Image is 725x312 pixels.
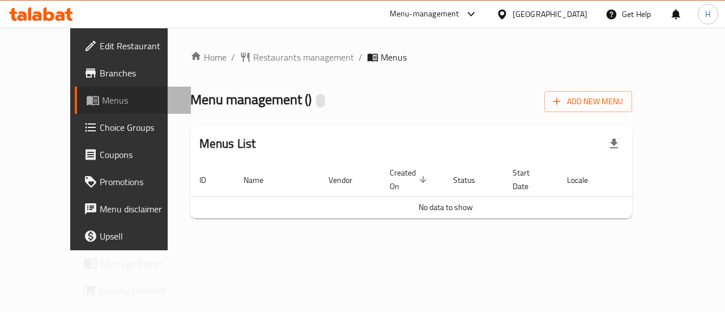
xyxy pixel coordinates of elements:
[100,202,182,216] span: Menu disclaimer
[75,32,191,59] a: Edit Restaurant
[100,148,182,161] span: Coupons
[553,95,623,109] span: Add New Menu
[102,93,182,107] span: Menus
[329,173,367,187] span: Vendor
[100,284,182,297] span: Grocery Checklist
[600,130,628,157] div: Export file
[359,50,362,64] li: /
[100,121,182,134] span: Choice Groups
[199,135,256,152] h2: Menus List
[100,229,182,243] span: Upsell
[75,141,191,168] a: Coupons
[75,250,191,277] a: Coverage Report
[513,8,587,20] div: [GEOGRAPHIC_DATA]
[616,163,701,197] th: Actions
[75,168,191,195] a: Promotions
[544,91,632,112] button: Add New Menu
[190,87,312,112] span: Menu management ( )
[390,166,430,193] span: Created On
[199,173,221,187] span: ID
[705,8,710,20] span: H
[190,50,633,64] nav: breadcrumb
[75,114,191,141] a: Choice Groups
[75,223,191,250] a: Upsell
[75,87,191,114] a: Menus
[100,257,182,270] span: Coverage Report
[75,277,191,304] a: Grocery Checklist
[244,173,278,187] span: Name
[100,66,182,80] span: Branches
[100,39,182,53] span: Edit Restaurant
[390,7,459,21] div: Menu-management
[513,166,544,193] span: Start Date
[190,163,701,219] table: enhanced table
[419,200,473,215] span: No data to show
[381,50,407,64] span: Menus
[231,50,235,64] li: /
[567,173,603,187] span: Locale
[453,173,490,187] span: Status
[253,50,354,64] span: Restaurants management
[190,50,227,64] a: Home
[100,175,182,189] span: Promotions
[75,195,191,223] a: Menu disclaimer
[75,59,191,87] a: Branches
[240,50,354,64] a: Restaurants management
